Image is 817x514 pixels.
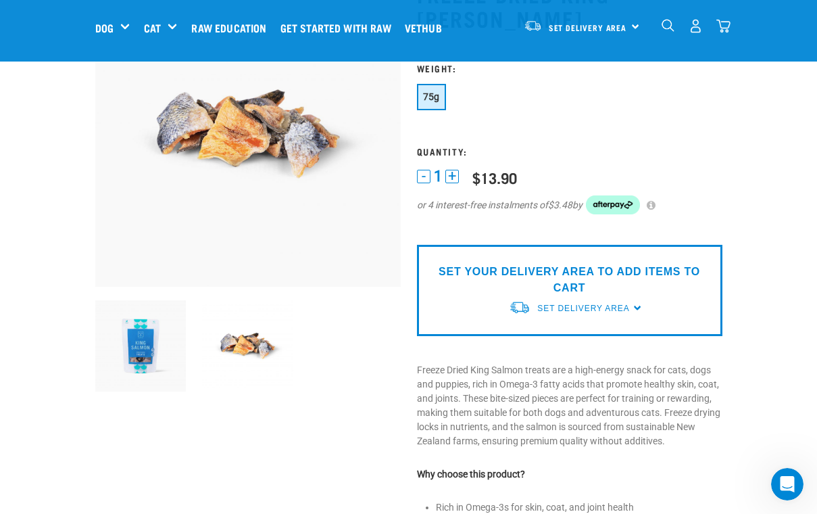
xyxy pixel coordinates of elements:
p: Freeze Dried King Salmon treats are a high-energy snack for cats, dogs and puppies, rich in Omega... [417,363,722,448]
img: van-moving.png [509,300,530,314]
img: user.png [689,19,703,33]
span: 75g [423,91,440,102]
a: Raw Education [188,1,276,55]
span: 1 [434,169,442,183]
img: home-icon-1@2x.png [662,19,674,32]
button: - [417,170,430,183]
span: $3.48 [548,198,572,212]
button: + [445,170,459,183]
a: Dog [95,20,114,36]
a: Vethub [401,1,452,55]
img: King Salmon 8539 [202,300,293,392]
p: SET YOUR DELIVERY AREA TO ADD ITEMS TO CART [427,264,712,296]
button: 75g [417,84,446,110]
span: Set Delivery Area [537,304,629,313]
img: RE Product Shoot 2023 Nov8584 [95,300,187,392]
img: home-icon@2x.png [716,19,731,33]
iframe: Intercom live chat [771,468,803,500]
img: Afterpay [586,195,640,214]
strong: Why choose this product? [417,469,525,480]
a: Cat [144,20,161,36]
span: Set Delivery Area [549,25,627,30]
h3: Quantity: [417,146,722,156]
a: Get started with Raw [277,1,401,55]
div: $13.90 [472,169,517,186]
div: or 4 interest-free instalments of by [417,195,722,214]
img: van-moving.png [524,20,542,32]
h3: Weight: [417,63,722,73]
